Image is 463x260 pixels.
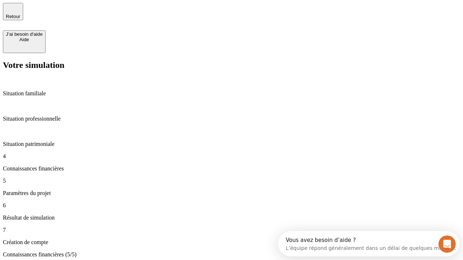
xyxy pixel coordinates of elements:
[278,231,459,256] iframe: Intercom live chat discovery launcher
[3,3,23,20] button: Retour
[3,60,460,70] h2: Votre simulation
[3,227,460,233] p: 7
[3,214,460,221] p: Résultat de simulation
[3,178,460,184] p: 5
[3,116,460,122] p: Situation professionnelle
[8,12,178,19] div: L’équipe répond généralement dans un délai de quelques minutes.
[3,202,460,209] p: 6
[8,6,178,12] div: Vous avez besoin d’aide ?
[438,235,456,253] iframe: Intercom live chat
[3,30,46,53] button: J’ai besoin d'aideAide
[3,239,460,246] p: Création de compte
[3,153,460,160] p: 4
[3,165,460,172] p: Connaissances financières
[3,3,199,23] div: Ouvrir le Messenger Intercom
[3,251,460,258] p: Connaissances financières (5/5)
[6,14,20,19] span: Retour
[3,190,460,196] p: Paramètres du projet
[6,37,43,42] div: Aide
[3,141,460,147] p: Situation patrimoniale
[6,31,43,37] div: J’ai besoin d'aide
[3,90,460,97] p: Situation familiale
